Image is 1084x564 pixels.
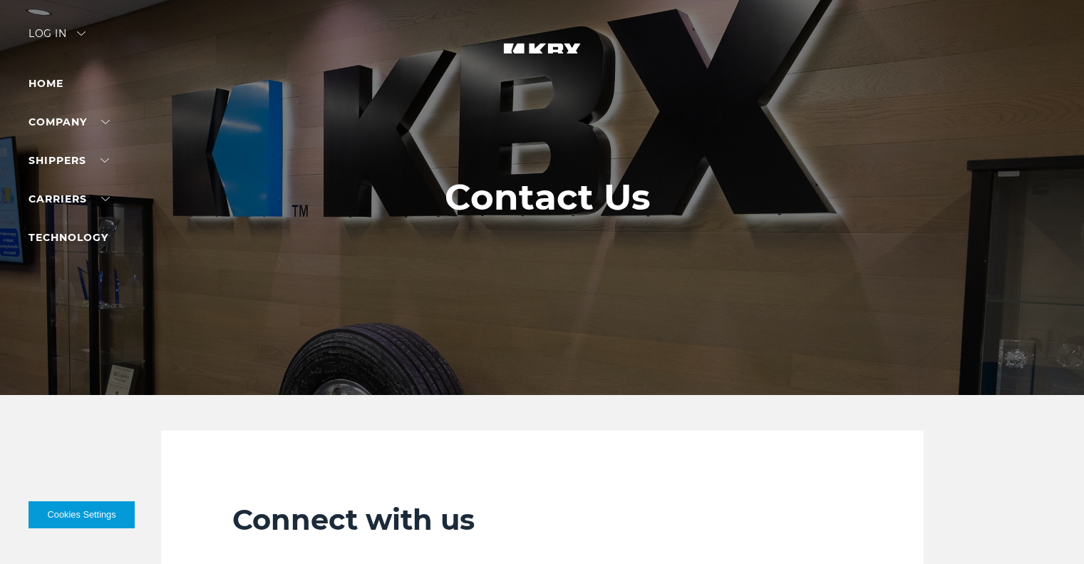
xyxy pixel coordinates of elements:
[29,77,63,90] a: Home
[29,29,86,49] div: Log in
[29,231,108,244] a: Technology
[29,193,110,205] a: Carriers
[29,501,135,528] button: Cookies Settings
[445,177,651,218] h1: Contact Us
[29,154,109,167] a: SHIPPERS
[489,29,596,91] img: kbx logo
[232,502,852,538] h2: Connect with us
[29,116,110,128] a: Company
[77,31,86,36] img: arrow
